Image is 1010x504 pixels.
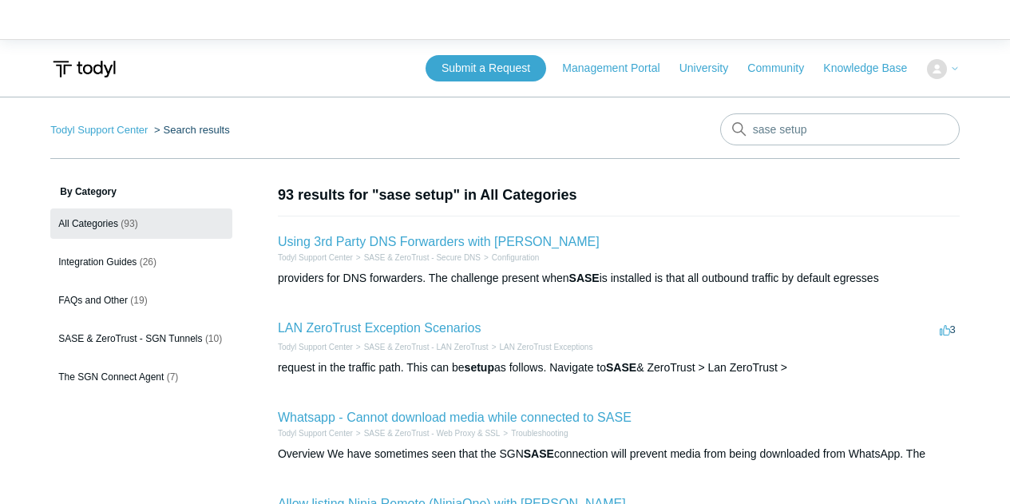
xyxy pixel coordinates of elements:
li: SASE & ZeroTrust - Web Proxy & SSL [353,427,500,439]
a: Community [747,60,820,77]
li: Todyl Support Center [278,252,353,264]
a: SASE & ZeroTrust - LAN ZeroTrust [364,343,489,351]
span: (26) [140,256,156,268]
li: SASE & ZeroTrust - LAN ZeroTrust [353,341,489,353]
em: SASE [524,447,554,460]
a: Whatsapp - Cannot download media while connected to SASE [278,411,632,424]
img: Todyl Support Center Help Center home page [50,54,118,84]
a: LAN ZeroTrust Exception Scenarios [278,321,481,335]
li: Todyl Support Center [50,124,151,136]
li: Search results [151,124,230,136]
span: 3 [940,323,956,335]
span: Integration Guides [58,256,137,268]
em: SASE [606,361,636,374]
a: FAQs and Other (19) [50,285,232,315]
a: Management Portal [562,60,675,77]
a: SASE & ZeroTrust - Web Proxy & SSL [364,429,501,438]
a: Integration Guides (26) [50,247,232,277]
li: Troubleshooting [500,427,568,439]
li: Todyl Support Center [278,341,353,353]
a: Using 3rd Party DNS Forwarders with [PERSON_NAME] [278,235,600,248]
input: Search [720,113,960,145]
li: Todyl Support Center [278,427,353,439]
a: Configuration [492,253,539,262]
li: SASE & ZeroTrust - Secure DNS [353,252,481,264]
div: request in the traffic path. This can be as follows. Navigate to & ZeroTrust > Lan ZeroTrust > [278,359,960,376]
h3: By Category [50,185,232,199]
a: Todyl Support Center [278,343,353,351]
span: (93) [121,218,137,229]
em: setup [465,361,494,374]
a: University [679,60,744,77]
span: (7) [167,371,179,383]
a: LAN ZeroTrust Exceptions [499,343,592,351]
a: The SGN Connect Agent (7) [50,362,232,392]
a: Todyl Support Center [278,253,353,262]
a: Knowledge Base [823,60,923,77]
div: Overview We have sometimes seen that the SGN connection will prevent media from being downloaded ... [278,446,960,462]
h1: 93 results for "sase setup" in All Categories [278,185,960,206]
a: SASE & ZeroTrust - SGN Tunnels (10) [50,323,232,354]
a: Troubleshooting [511,429,568,438]
a: SASE & ZeroTrust - Secure DNS [364,253,481,262]
a: Todyl Support Center [50,124,148,136]
div: providers for DNS forwarders. The challenge present when is installed is that all outbound traffi... [278,270,960,287]
a: Submit a Request [426,55,546,81]
em: SASE [569,272,600,284]
li: Configuration [481,252,539,264]
span: (10) [205,333,222,344]
a: Todyl Support Center [278,429,353,438]
a: All Categories (93) [50,208,232,239]
span: SASE & ZeroTrust - SGN Tunnels [58,333,202,344]
li: LAN ZeroTrust Exceptions [489,341,593,353]
span: FAQs and Other [58,295,128,306]
span: (19) [130,295,147,306]
span: The SGN Connect Agent [58,371,164,383]
span: All Categories [58,218,118,229]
